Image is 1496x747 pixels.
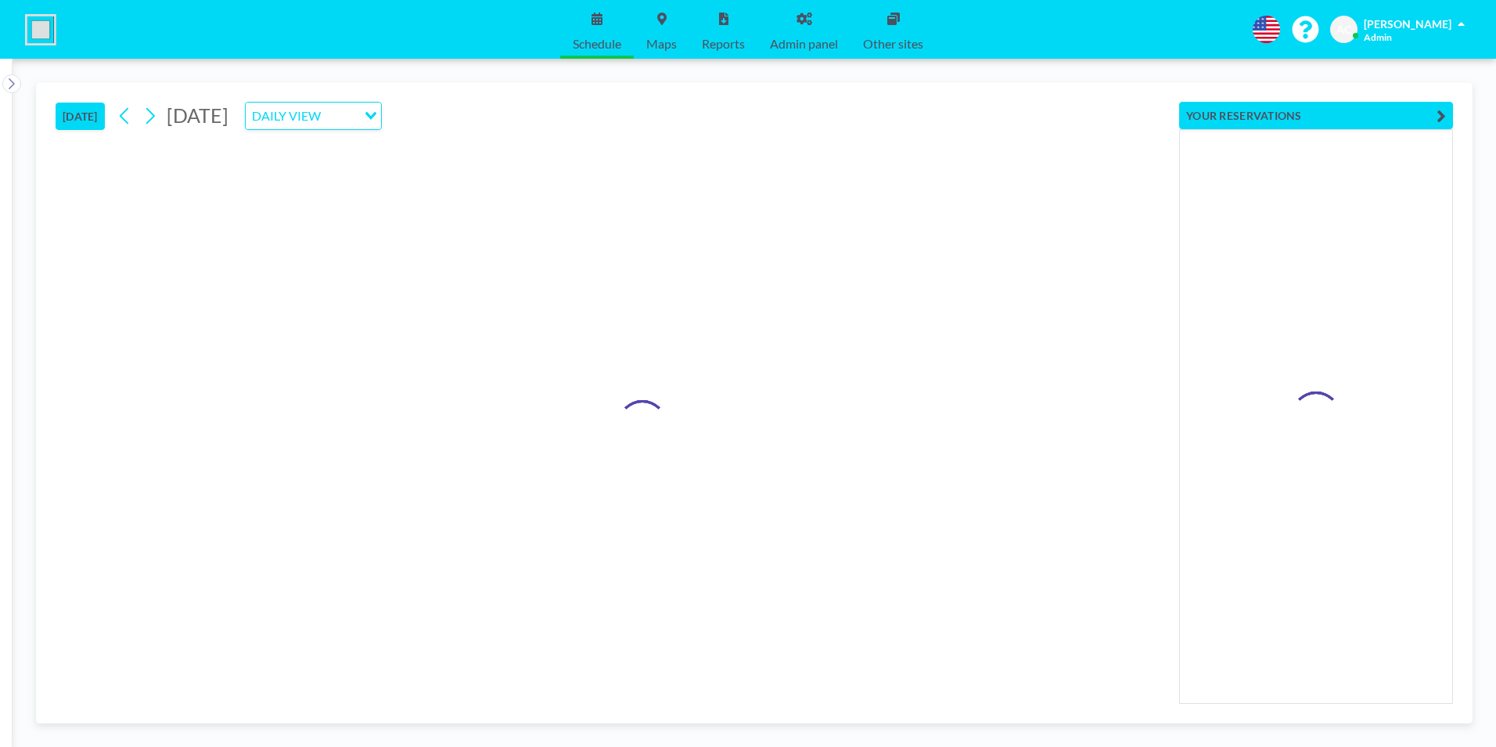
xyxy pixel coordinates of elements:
[1364,17,1451,31] span: [PERSON_NAME]
[56,103,105,130] button: [DATE]
[1179,102,1453,129] button: YOUR RESERVATIONS
[863,38,923,50] span: Other sites
[325,106,355,126] input: Search for option
[573,38,621,50] span: Schedule
[646,38,677,50] span: Maps
[702,38,745,50] span: Reports
[25,14,56,45] img: organization-logo
[249,106,324,126] span: DAILY VIEW
[246,103,381,129] div: Search for option
[1336,23,1351,37] span: AC
[167,103,228,127] span: [DATE]
[1364,31,1392,43] span: Admin
[770,38,838,50] span: Admin panel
